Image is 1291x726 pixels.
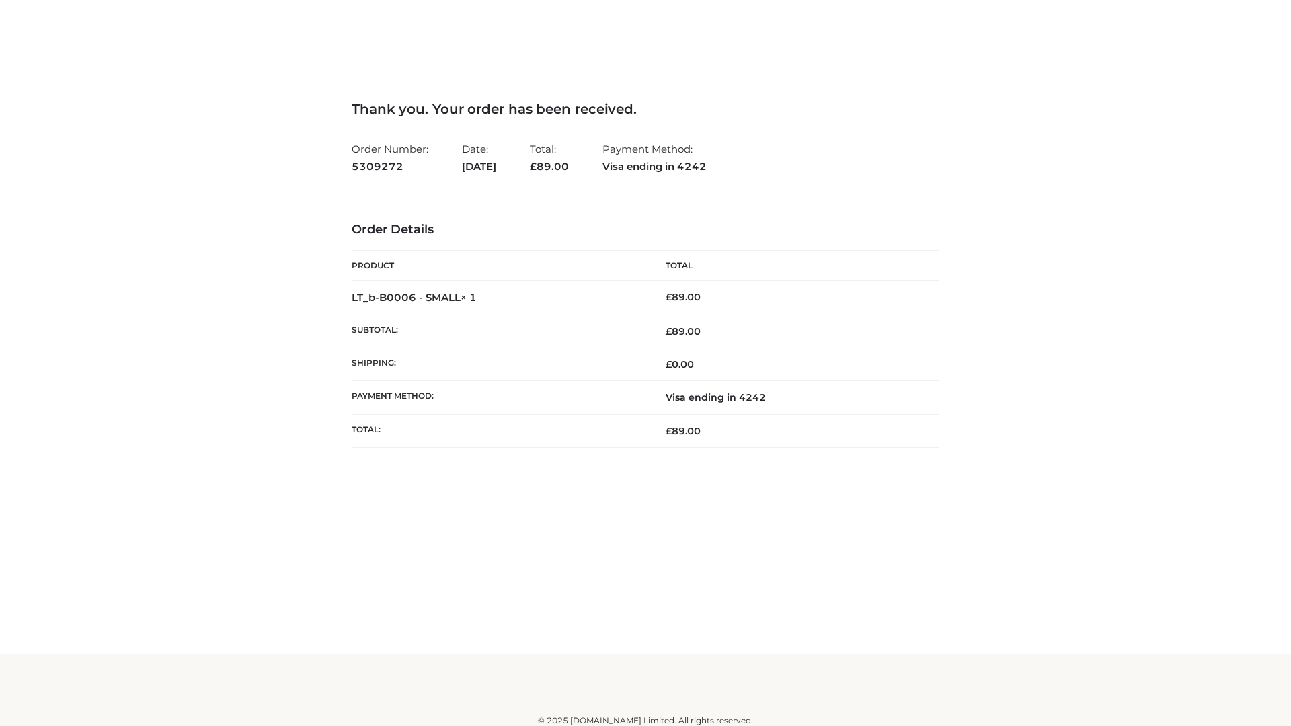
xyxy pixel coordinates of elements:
h3: Order Details [352,223,939,237]
bdi: 0.00 [666,358,694,370]
strong: Visa ending in 4242 [602,158,707,175]
strong: [DATE] [462,158,496,175]
li: Order Number: [352,137,428,178]
h3: Thank you. Your order has been received. [352,101,939,117]
li: Total: [530,137,569,178]
span: 89.00 [666,425,701,437]
strong: LT_b-B0006 - SMALL [352,291,477,304]
th: Shipping: [352,348,645,381]
strong: 5309272 [352,158,428,175]
strong: × 1 [461,291,477,304]
th: Payment method: [352,381,645,414]
td: Visa ending in 4242 [645,381,939,414]
li: Payment Method: [602,137,707,178]
span: 89.00 [666,325,701,337]
span: 89.00 [530,160,569,173]
th: Total: [352,414,645,447]
span: £ [666,325,672,337]
bdi: 89.00 [666,291,701,303]
span: £ [530,160,537,173]
span: £ [666,358,672,370]
th: Total [645,251,939,281]
span: £ [666,291,672,303]
li: Date: [462,137,496,178]
th: Subtotal: [352,315,645,348]
th: Product [352,251,645,281]
span: £ [666,425,672,437]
